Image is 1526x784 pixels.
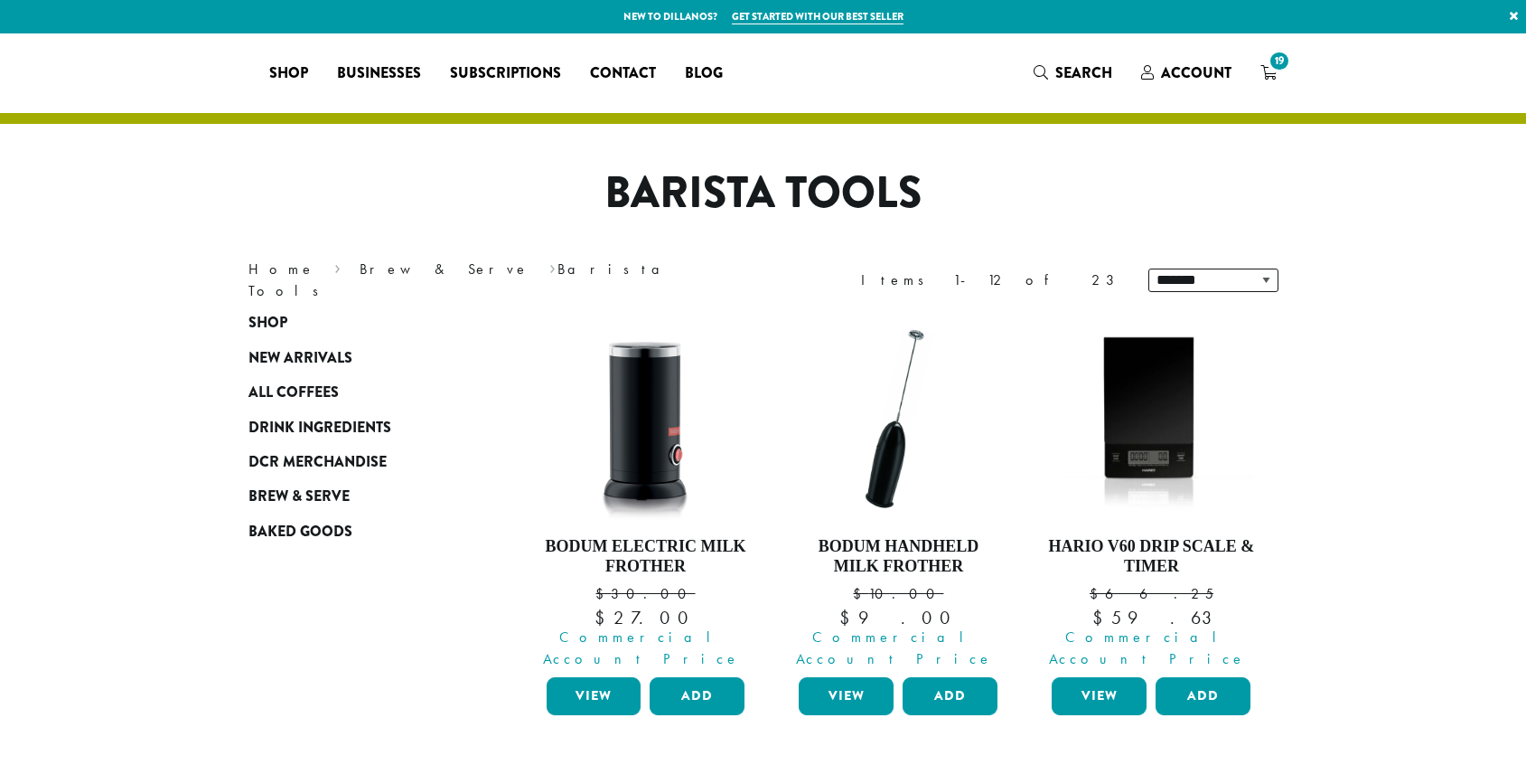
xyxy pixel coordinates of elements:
[1052,677,1147,715] a: View
[248,515,465,549] a: Baked Goods
[903,677,997,715] button: Add
[549,252,556,280] span: ›
[248,451,387,474] span: DCR Merchandise
[248,521,352,543] span: Baked Goods
[853,584,943,603] bdi: 10.00
[1267,49,1291,73] span: 19
[248,445,465,479] a: DCR Merchandise
[1090,584,1105,603] span: $
[235,167,1292,220] h1: Barista Tools
[248,312,287,335] span: Shop
[248,382,339,404] span: All Coffees
[248,260,315,279] a: Home
[248,259,736,302] nav: Breadcrumb
[787,627,1002,670] span: Commercial Account Price
[360,260,529,279] a: Brew & Serve
[1040,627,1255,670] span: Commercial Account Price
[839,606,958,629] bdi: 9.00
[248,479,465,514] a: Brew & Serve
[542,315,750,670] a: Bodum Electric Milk Frother $30.00 Commercial Account Price
[248,486,350,508] span: Brew & Serve
[248,306,465,340] a: Shop
[853,584,868,603] span: $
[255,59,323,88] a: Shop
[337,62,421,85] span: Businesses
[794,537,1002,576] h4: Bodum Handheld Milk Frother
[1156,677,1250,715] button: Add
[248,410,465,444] a: Drink Ingredients
[248,375,465,410] a: All Coffees
[861,269,1121,291] div: Items 1-12 of 23
[1090,584,1213,603] bdi: 66.25
[732,9,903,24] a: Get started with our best seller
[594,606,613,629] span: $
[1019,58,1127,88] a: Search
[248,417,391,439] span: Drink Ingredients
[685,62,723,85] span: Blog
[334,252,341,280] span: ›
[794,315,1002,523] img: DP3927.01-002.png
[1047,315,1255,523] img: Hario-V60-Scale-300x300.jpg
[794,315,1002,670] a: Bodum Handheld Milk Frother $10.00 Commercial Account Price
[1092,606,1210,629] bdi: 59.63
[1055,62,1112,83] span: Search
[248,341,465,375] a: New Arrivals
[542,537,750,576] h4: Bodum Electric Milk Frother
[650,677,744,715] button: Add
[595,584,695,603] bdi: 30.00
[248,347,352,370] span: New Arrivals
[1092,606,1111,629] span: $
[535,627,750,670] span: Commercial Account Price
[839,606,858,629] span: $
[590,62,656,85] span: Contact
[1161,62,1231,83] span: Account
[1047,315,1255,670] a: Hario V60 Drip Scale & Timer $66.25 Commercial Account Price
[541,315,749,523] img: DP3954.01-002.png
[594,606,696,629] bdi: 27.00
[269,62,308,85] span: Shop
[799,677,894,715] a: View
[547,677,641,715] a: View
[595,584,611,603] span: $
[450,62,561,85] span: Subscriptions
[1047,537,1255,576] h4: Hario V60 Drip Scale & Timer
